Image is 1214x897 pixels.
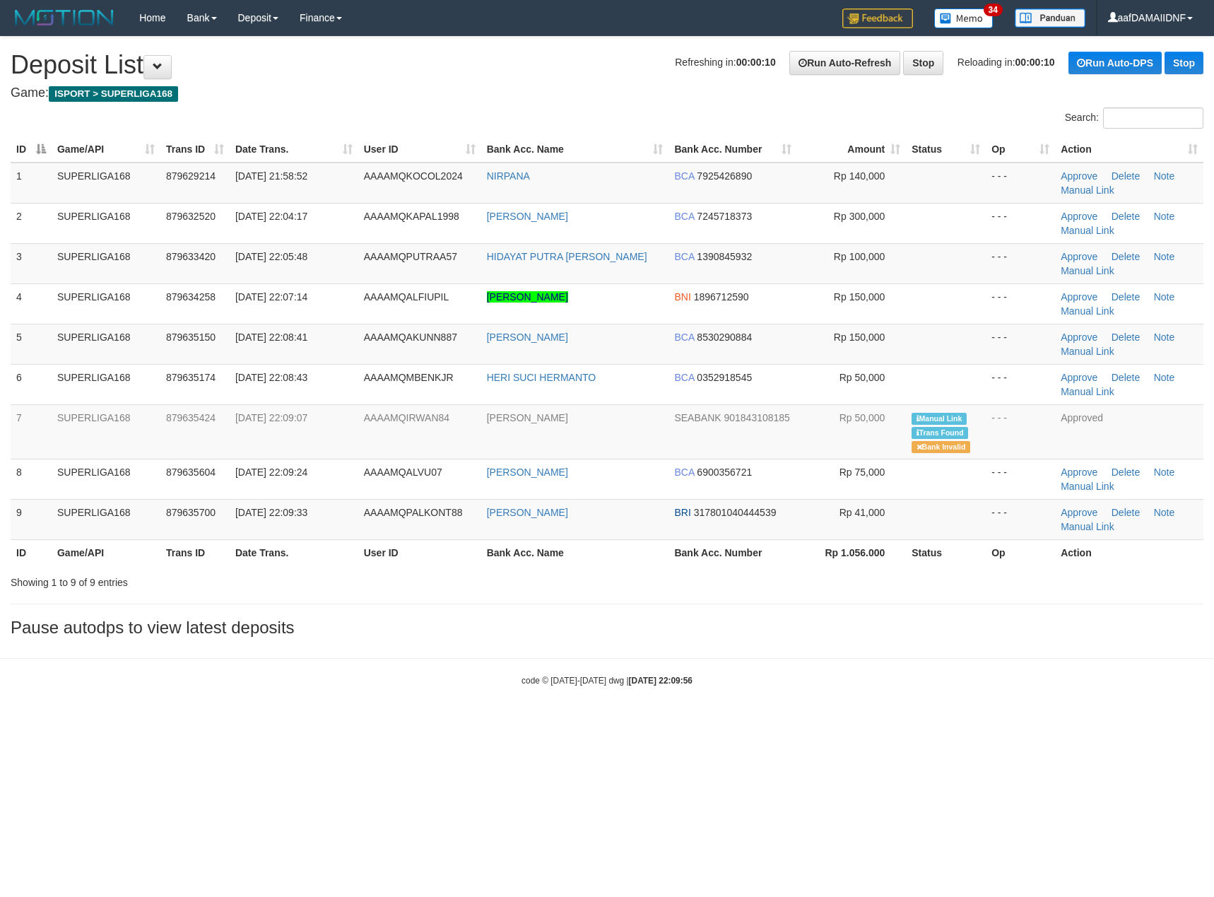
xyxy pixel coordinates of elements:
span: BCA [674,170,694,182]
td: - - - [986,364,1055,404]
span: AAAAMQPUTRAA57 [364,251,457,262]
a: Note [1154,251,1175,262]
span: BCA [674,467,694,478]
span: [DATE] 22:04:17 [235,211,307,222]
td: - - - [986,283,1055,324]
td: SUPERLIGA168 [52,404,160,459]
a: Approve [1061,170,1097,182]
span: AAAAMQAKUNN887 [364,332,457,343]
th: Op: activate to sort column ascending [986,136,1055,163]
a: HIDAYAT PUTRA [PERSON_NAME] [487,251,647,262]
a: Note [1154,332,1175,343]
span: 879633420 [166,251,216,262]
a: Note [1154,372,1175,383]
th: Trans ID: activate to sort column ascending [160,136,230,163]
span: Copy 8530290884 to clipboard [697,332,752,343]
a: Delete [1112,507,1140,518]
td: 2 [11,203,52,243]
a: Stop [1165,52,1203,74]
td: SUPERLIGA168 [52,364,160,404]
th: Game/API: activate to sort column ascending [52,136,160,163]
a: Approve [1061,507,1097,518]
td: - - - [986,499,1055,539]
a: Manual Link [1061,386,1114,397]
td: - - - [986,163,1055,204]
a: Delete [1112,291,1140,303]
th: Status [906,539,986,565]
strong: 00:00:10 [1015,57,1055,68]
th: Op [986,539,1055,565]
td: - - - [986,203,1055,243]
td: SUPERLIGA168 [52,163,160,204]
a: Approve [1061,372,1097,383]
img: MOTION_logo.png [11,7,118,28]
span: Copy 6900356721 to clipboard [697,467,752,478]
a: Note [1154,291,1175,303]
a: Note [1154,467,1175,478]
span: BCA [674,372,694,383]
span: Rp 41,000 [839,507,885,518]
span: Copy 7245718373 to clipboard [697,211,752,222]
img: Feedback.jpg [842,8,913,28]
a: Approve [1061,251,1097,262]
strong: [DATE] 22:09:56 [629,676,693,686]
a: [PERSON_NAME] [487,467,568,478]
span: Rp 140,000 [834,170,885,182]
span: Rp 50,000 [839,412,885,423]
td: 4 [11,283,52,324]
span: Copy 317801040444539 to clipboard [694,507,777,518]
a: Delete [1112,251,1140,262]
span: [DATE] 22:05:48 [235,251,307,262]
span: BCA [674,332,694,343]
td: SUPERLIGA168 [52,499,160,539]
td: SUPERLIGA168 [52,203,160,243]
h1: Deposit List [11,51,1203,79]
a: [PERSON_NAME] [487,507,568,518]
th: Amount: activate to sort column ascending [797,136,906,163]
span: BCA [674,211,694,222]
span: AAAAMQALFIUPIL [364,291,449,303]
th: Bank Acc. Name [481,539,669,565]
th: Action: activate to sort column ascending [1055,136,1203,163]
th: Action [1055,539,1203,565]
td: SUPERLIGA168 [52,283,160,324]
td: SUPERLIGA168 [52,243,160,283]
a: Approve [1061,211,1097,222]
span: Rp 150,000 [834,332,885,343]
th: Bank Acc. Number: activate to sort column ascending [668,136,797,163]
span: 34 [984,4,1003,16]
th: Rp 1.056.000 [797,539,906,565]
span: 879635174 [166,372,216,383]
span: AAAAMQIRWAN84 [364,412,449,423]
span: AAAAMQKOCOL2024 [364,170,463,182]
a: Delete [1112,372,1140,383]
a: Manual Link [1061,481,1114,492]
a: Run Auto-Refresh [789,51,900,75]
span: BNI [674,291,690,303]
td: - - - [986,459,1055,499]
span: Copy 1896712590 to clipboard [694,291,749,303]
span: AAAAMQPALKONT88 [364,507,463,518]
span: [DATE] 21:58:52 [235,170,307,182]
th: Bank Acc. Number [668,539,797,565]
a: Manual Link [1061,225,1114,236]
a: Approve [1061,291,1097,303]
a: Delete [1112,332,1140,343]
th: ID: activate to sort column descending [11,136,52,163]
td: 8 [11,459,52,499]
a: [PERSON_NAME] [487,211,568,222]
span: 879629214 [166,170,216,182]
a: [PERSON_NAME] [487,291,568,303]
a: Note [1154,170,1175,182]
span: SEABANK [674,412,721,423]
img: Button%20Memo.svg [934,8,994,28]
input: Search: [1103,107,1203,129]
span: Refreshing in: [675,57,775,68]
th: Status: activate to sort column ascending [906,136,986,163]
td: 7 [11,404,52,459]
span: Copy 901843108185 to clipboard [724,412,789,423]
span: [DATE] 22:08:41 [235,332,307,343]
a: Stop [903,51,943,75]
div: Showing 1 to 9 of 9 entries [11,570,495,590]
label: Search: [1065,107,1203,129]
